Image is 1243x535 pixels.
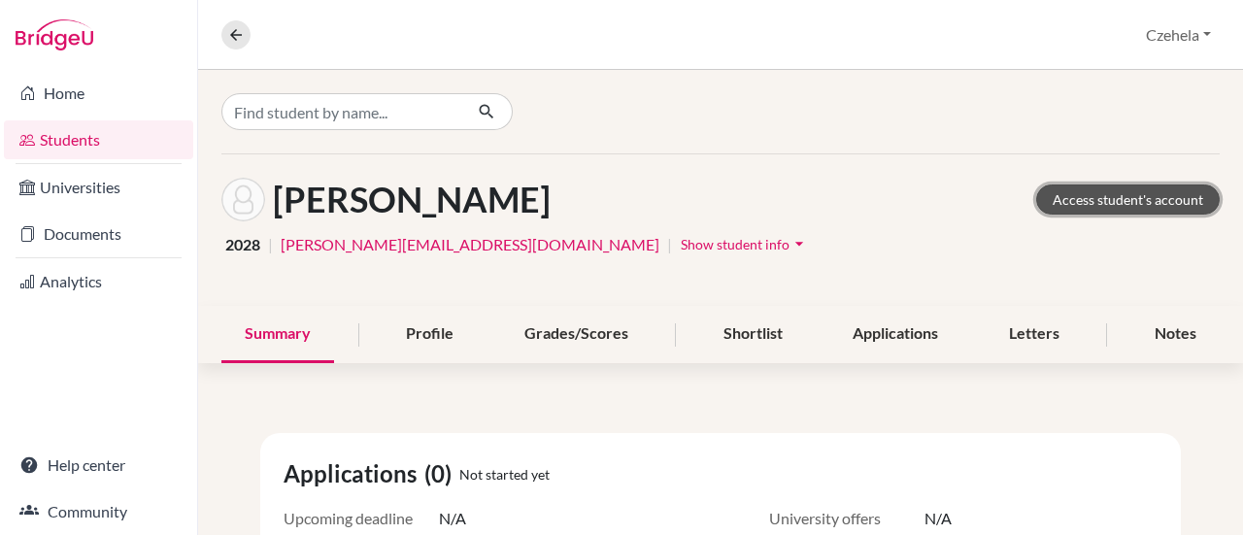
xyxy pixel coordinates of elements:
[284,456,424,491] span: Applications
[268,233,273,256] span: |
[221,93,462,130] input: Find student by name...
[4,446,193,485] a: Help center
[700,306,806,363] div: Shortlist
[4,215,193,253] a: Documents
[16,19,93,50] img: Bridge-U
[459,464,550,485] span: Not started yet
[281,233,659,256] a: [PERSON_NAME][EMAIL_ADDRESS][DOMAIN_NAME]
[667,233,672,256] span: |
[225,233,260,256] span: 2028
[501,306,652,363] div: Grades/Scores
[1036,184,1220,215] a: Access student's account
[1137,17,1220,53] button: Czehela
[789,234,809,253] i: arrow_drop_down
[439,507,466,530] span: N/A
[383,306,477,363] div: Profile
[924,507,952,530] span: N/A
[221,178,265,221] img: Daniela Landivar's avatar
[681,236,789,252] span: Show student info
[4,120,193,159] a: Students
[273,179,551,220] h1: [PERSON_NAME]
[829,306,961,363] div: Applications
[4,168,193,207] a: Universities
[4,74,193,113] a: Home
[680,229,810,259] button: Show student infoarrow_drop_down
[284,507,439,530] span: Upcoming deadline
[769,507,924,530] span: University offers
[424,456,459,491] span: (0)
[1131,306,1220,363] div: Notes
[4,262,193,301] a: Analytics
[4,492,193,531] a: Community
[221,306,334,363] div: Summary
[986,306,1083,363] div: Letters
